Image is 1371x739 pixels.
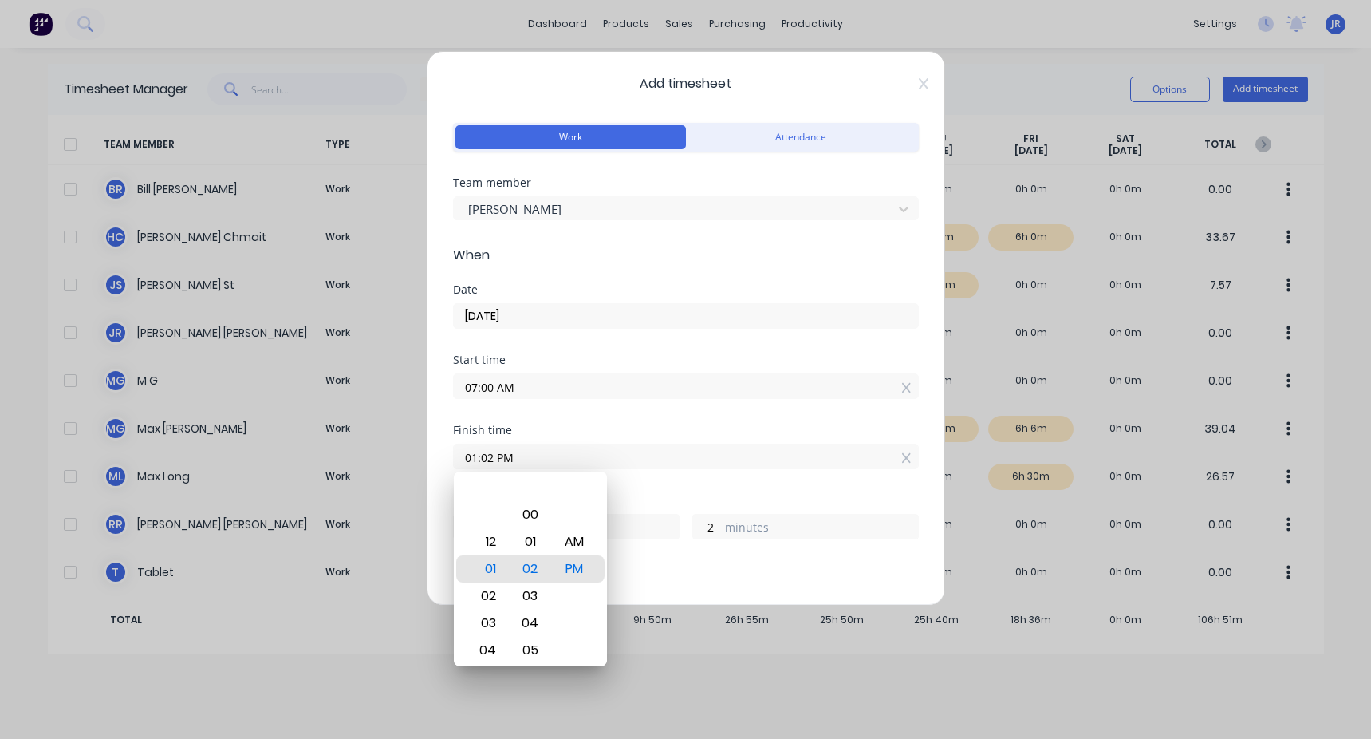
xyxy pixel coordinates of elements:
[467,610,506,637] div: 03
[508,472,552,666] div: Minute
[467,637,506,664] div: 04
[554,528,593,555] div: AM
[510,555,550,583] div: 02
[510,501,550,528] div: 00
[467,528,506,555] div: 12
[453,354,919,366] div: Start time
[510,528,550,555] div: 01
[467,555,506,583] div: 01
[453,246,919,265] span: When
[686,125,916,149] button: Attendance
[453,565,919,576] div: Breaks
[453,495,919,506] div: Hours worked
[459,591,912,611] div: Add breaks
[510,610,550,637] div: 04
[453,74,919,93] span: Add timesheet
[453,425,919,436] div: Finish time
[464,472,508,666] div: Hour
[467,583,506,610] div: 02
[510,637,550,664] div: 05
[455,125,686,149] button: Work
[554,555,593,583] div: PM
[693,515,721,539] input: 0
[510,583,550,610] div: 03
[453,177,919,188] div: Team member
[453,284,919,295] div: Date
[725,519,918,539] label: minutes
